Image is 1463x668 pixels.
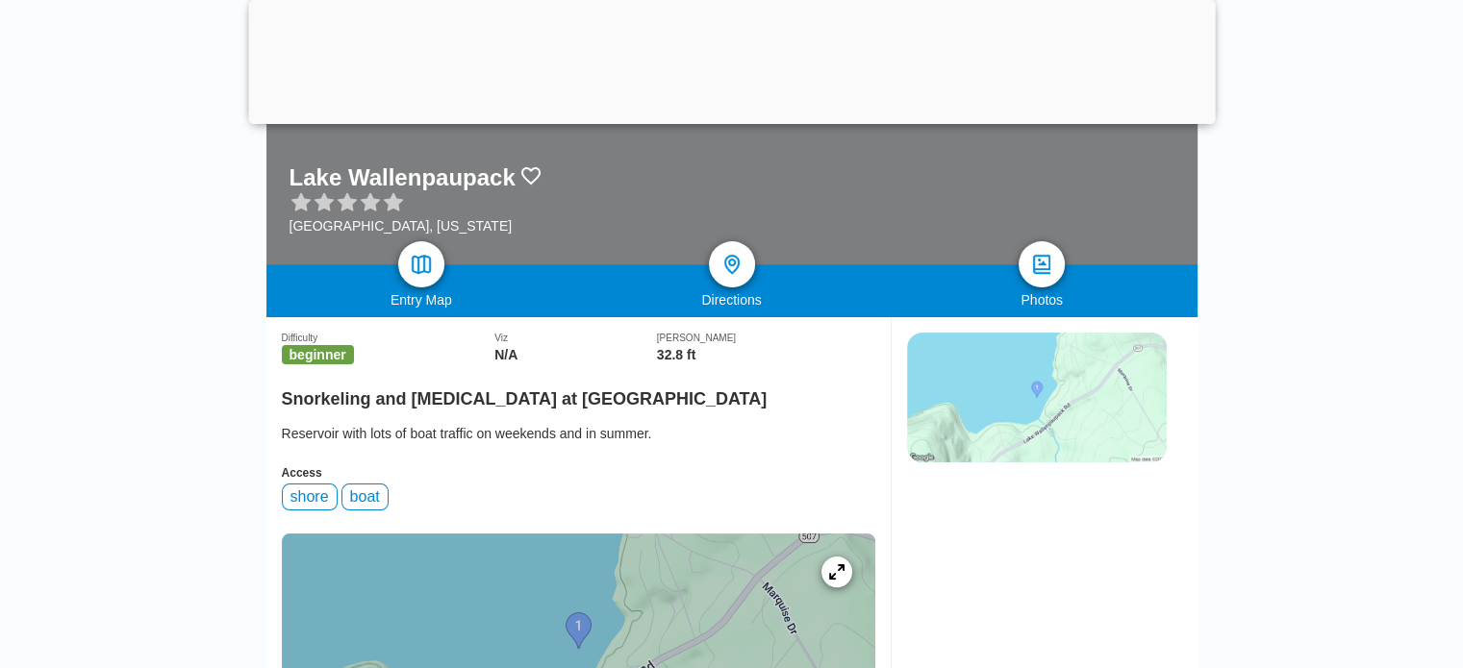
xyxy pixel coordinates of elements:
span: beginner [282,345,354,364]
div: Reservoir with lots of boat traffic on weekends and in summer. [282,424,875,443]
img: directions [720,253,744,276]
div: Access [282,466,875,480]
div: [GEOGRAPHIC_DATA], [US_STATE] [290,218,542,234]
div: Viz [494,333,657,343]
div: Entry Map [266,292,577,308]
a: map [398,241,444,287]
img: staticmap [907,333,1167,462]
div: shore [282,483,338,510]
h2: Snorkeling and [MEDICAL_DATA] at [GEOGRAPHIC_DATA] [282,378,875,409]
div: Directions [576,292,887,308]
div: Photos [887,292,1198,308]
div: Difficulty [282,333,495,343]
div: 32.8 ft [657,347,875,362]
img: map [410,253,433,276]
div: boat [341,483,389,510]
div: N/A [494,347,657,362]
div: [PERSON_NAME] [657,333,875,343]
img: photos [1030,253,1053,276]
h1: Lake Wallenpaupack [290,164,516,191]
a: photos [1019,241,1065,287]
